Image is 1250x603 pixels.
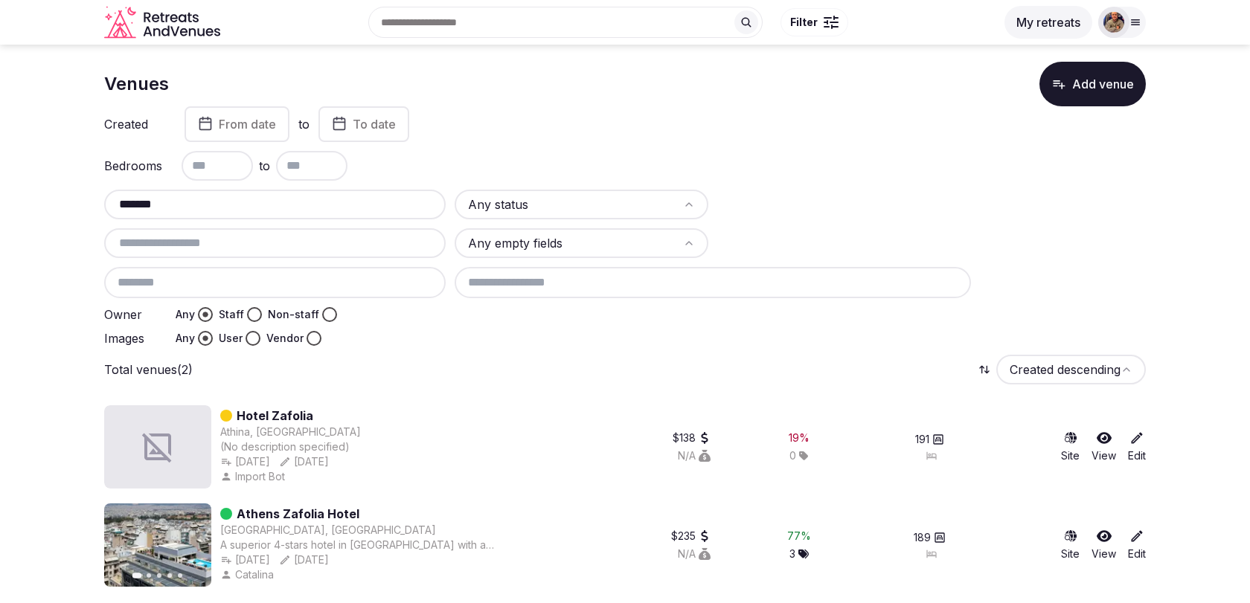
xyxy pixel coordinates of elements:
[178,573,182,578] button: Go to slide 5
[298,116,310,132] label: to
[1092,431,1116,463] a: View
[790,15,818,30] span: Filter
[781,8,848,36] button: Filter
[673,431,711,445] button: $138
[220,425,361,439] button: Athina, [GEOGRAPHIC_DATA]
[915,432,929,447] span: 191
[157,573,161,578] button: Go to slide 3
[185,106,289,142] button: From date
[220,538,536,552] div: A superior 4-stars hotel in [GEOGRAPHIC_DATA] with a magnificent view of [GEOGRAPHIC_DATA] and em...
[1039,62,1146,106] button: Add venue
[1061,431,1080,463] a: Site
[268,307,319,322] label: Non-staff
[914,530,946,545] button: 189
[104,160,164,172] label: Bedrooms
[147,573,151,578] button: Go to slide 2
[1092,529,1116,561] a: View
[220,469,288,484] button: Import Bot
[104,309,164,320] label: Owner
[104,332,164,344] label: Images
[237,505,359,523] a: Athens Zafolia Hotel
[678,448,711,463] button: N/A
[671,529,711,544] button: $235
[219,307,244,322] label: Staff
[176,307,195,322] label: Any
[1103,12,1124,33] img: julen
[237,407,313,425] a: Hotel Zafolia
[104,6,223,39] a: Visit the homepage
[318,106,409,142] button: To date
[104,71,169,97] h1: Venues
[1061,529,1080,561] a: Site
[220,567,277,582] button: Catalina
[787,529,811,544] div: 77 %
[176,331,195,346] label: Any
[104,503,211,587] img: Featured image for Athens Zafolia Hotel
[789,448,796,463] span: 0
[789,546,809,561] button: 3
[1004,15,1092,30] a: My retreats
[914,530,931,545] span: 189
[353,117,396,132] span: To date
[104,118,164,130] label: Created
[132,573,142,579] button: Go to slide 1
[259,157,270,175] span: to
[104,6,223,39] svg: Retreats and Venues company logo
[1128,529,1146,561] a: Edit
[789,431,810,445] div: 19 %
[1004,6,1092,39] button: My retreats
[279,552,329,567] button: [DATE]
[220,552,270,567] button: [DATE]
[915,432,944,447] button: 191
[266,331,304,346] label: Vendor
[678,546,711,561] button: N/A
[167,573,172,578] button: Go to slide 4
[279,454,329,469] button: [DATE]
[219,331,243,346] label: User
[220,454,270,469] button: [DATE]
[220,523,436,538] button: [GEOGRAPHIC_DATA], [GEOGRAPHIC_DATA]
[219,117,276,132] span: From date
[104,361,193,378] p: Total venues (2)
[1128,431,1146,463] a: Edit
[220,439,361,454] div: (No description specified)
